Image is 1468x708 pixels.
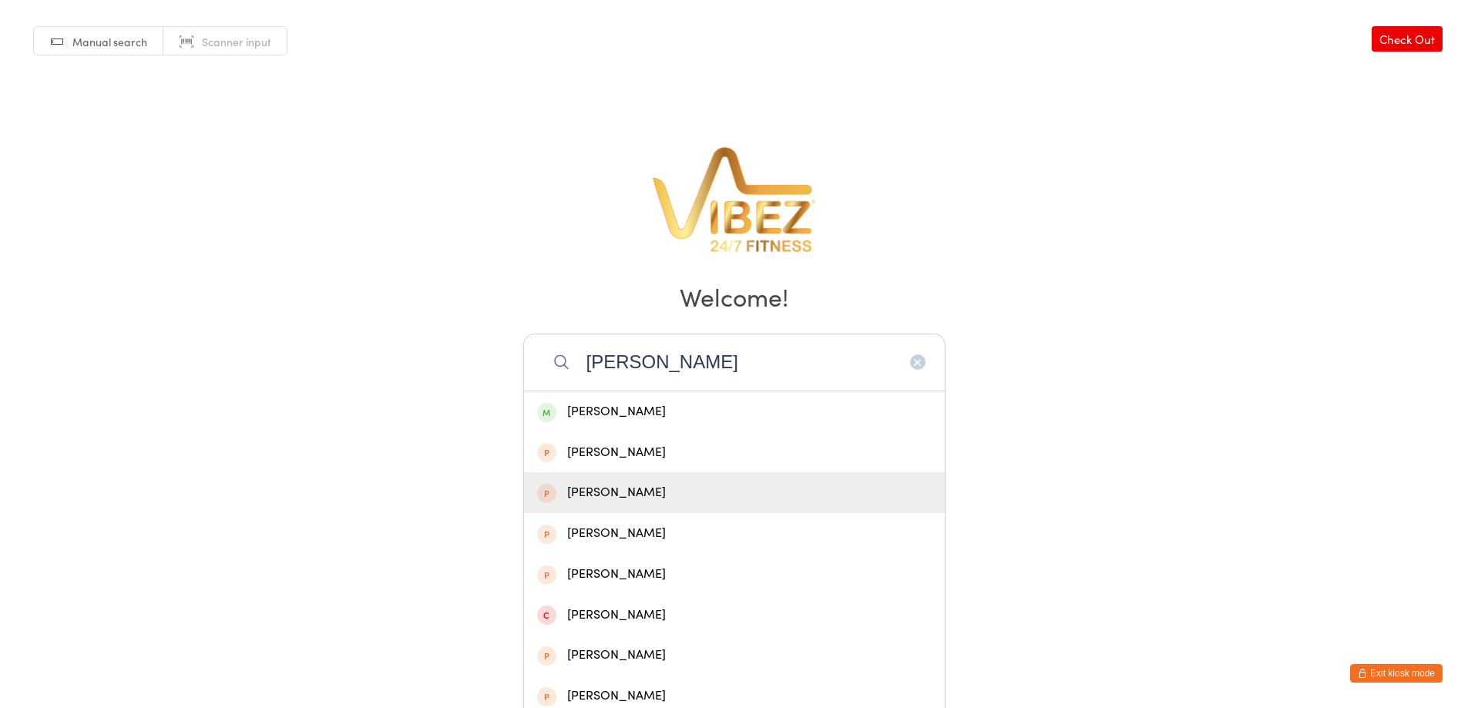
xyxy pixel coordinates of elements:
input: Search [523,334,946,391]
span: Scanner input [202,34,271,49]
button: Exit kiosk mode [1350,664,1443,683]
div: [PERSON_NAME] [537,564,932,585]
h2: Welcome! [15,279,1453,314]
div: [PERSON_NAME] [537,686,932,706]
div: [PERSON_NAME] [537,442,932,463]
div: [PERSON_NAME] [537,645,932,666]
div: [PERSON_NAME] [537,401,932,422]
img: VibeZ 24/7 Fitness [647,142,821,257]
div: [PERSON_NAME] [537,605,932,626]
div: [PERSON_NAME] [537,482,932,503]
a: Check Out [1372,26,1443,52]
div: [PERSON_NAME] [537,523,932,544]
span: Manual search [72,34,147,49]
